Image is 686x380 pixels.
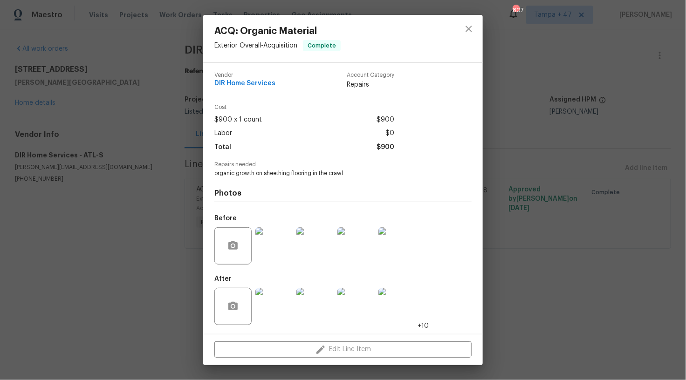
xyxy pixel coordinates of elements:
[377,113,394,127] span: $900
[214,127,232,140] span: Labor
[214,189,472,198] h4: Photos
[347,80,394,89] span: Repairs
[214,80,275,87] span: DIR Home Services
[214,141,231,154] span: Total
[458,18,480,40] button: close
[347,72,394,78] span: Account Category
[418,321,429,331] span: +10
[214,26,341,36] span: ACQ: Organic Material
[214,162,472,168] span: Repairs needed
[214,72,275,78] span: Vendor
[214,113,262,127] span: $900 x 1 count
[385,127,394,140] span: $0
[214,42,297,49] span: Exterior Overall - Acquisition
[377,141,394,154] span: $900
[214,276,232,282] h5: After
[214,215,237,222] h5: Before
[304,41,340,50] span: Complete
[214,104,394,110] span: Cost
[214,170,446,177] span: organic growth on sheething flooring in the crawl
[513,6,519,15] div: 807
